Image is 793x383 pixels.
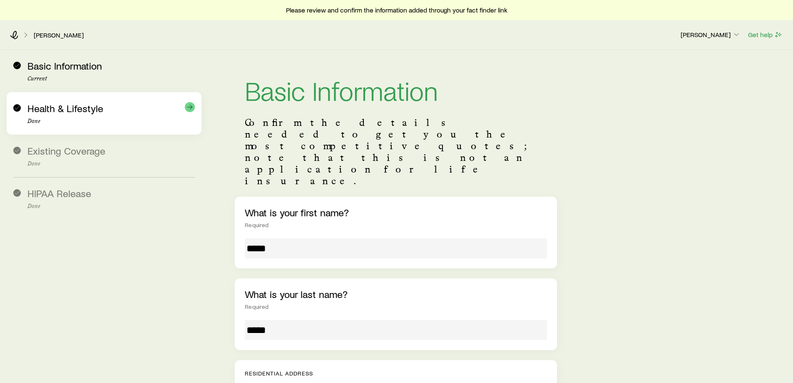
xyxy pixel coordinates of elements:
div: Required [245,222,547,228]
p: What is your last name? [245,288,547,300]
span: Please review and confirm the information added through your fact finder link [286,6,507,14]
p: Current [27,75,195,82]
span: Basic Information [27,60,102,72]
h1: Basic Information [245,77,547,103]
span: Health & Lifestyle [27,102,103,114]
p: What is your first name? [245,207,547,218]
p: Done [27,118,195,125]
span: Existing Coverage [27,145,105,157]
button: Get help [748,30,783,40]
p: Done [27,160,195,167]
p: Residential Address [245,370,547,377]
span: HIPAA Release [27,187,91,199]
p: Done [27,203,195,210]
button: [PERSON_NAME] [680,30,741,40]
a: [PERSON_NAME] [33,31,84,39]
p: Confirm the details needed to get you the most competitive quotes; note that this is not an appli... [245,117,547,187]
div: Required [245,303,547,310]
p: [PERSON_NAME] [681,30,741,39]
